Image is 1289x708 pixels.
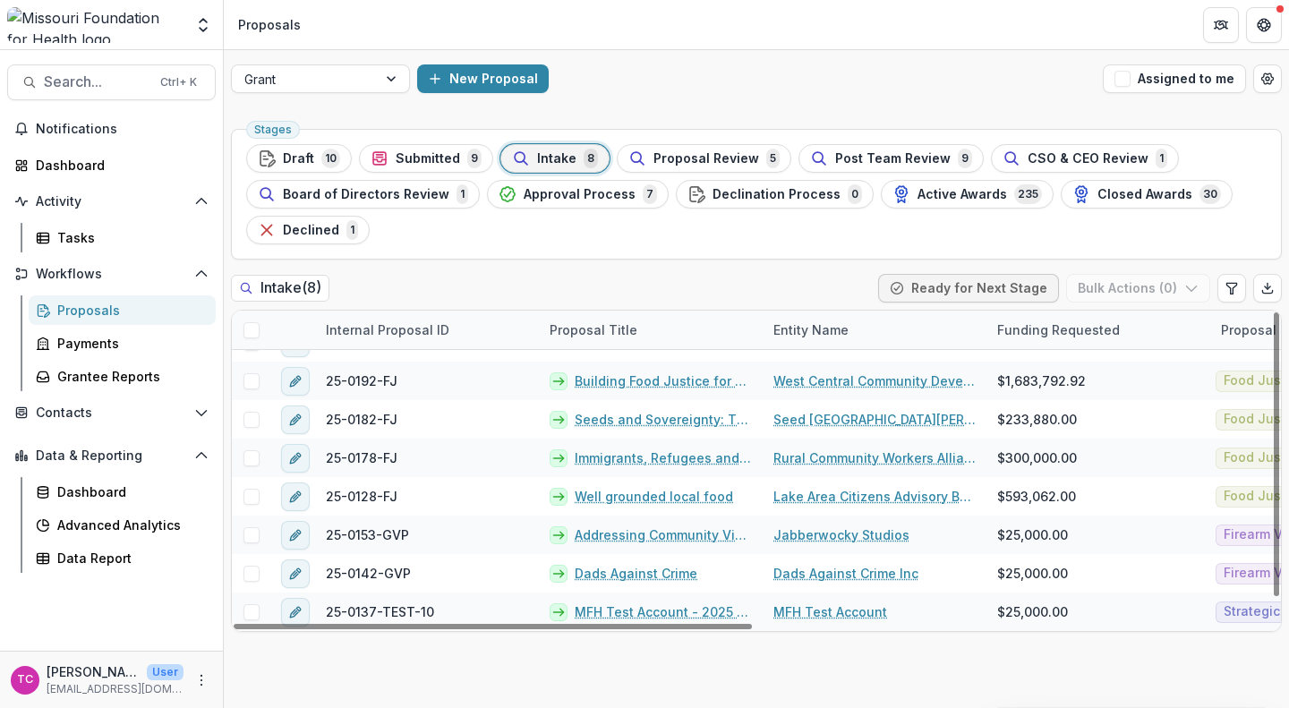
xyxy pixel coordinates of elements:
[283,223,339,238] span: Declined
[991,144,1179,173] button: CSO & CEO Review1
[575,487,733,506] a: Well grounded local food
[575,371,752,390] a: Building Food Justice for Farmers and Food Producers
[36,194,187,209] span: Activity
[36,122,209,137] span: Notifications
[500,144,610,173] button: Intake8
[848,184,862,204] span: 0
[326,487,397,506] span: 25-0128-FJ
[986,320,1131,339] div: Funding Requested
[326,410,397,429] span: 25-0182-FJ
[918,187,1007,202] span: Active Awards
[773,448,976,467] a: Rural Community Workers Alliance
[986,311,1210,349] div: Funding Requested
[36,405,187,421] span: Contacts
[7,150,216,180] a: Dashboard
[396,151,460,166] span: Submitted
[326,371,397,390] span: 25-0192-FJ
[36,448,187,464] span: Data & Reporting
[1061,180,1233,209] button: Closed Awards30
[283,187,449,202] span: Board of Directors Review
[44,73,149,90] span: Search...
[835,151,951,166] span: Post Team Review
[36,267,187,282] span: Workflows
[7,115,216,143] button: Notifications
[36,156,201,175] div: Dashboard
[57,549,201,567] div: Data Report
[997,371,1086,390] span: $1,683,792.92
[29,328,216,358] a: Payments
[676,180,874,209] button: Declination Process0
[584,149,598,168] span: 8
[1246,7,1282,43] button: Get Help
[617,144,791,173] button: Proposal Review5
[539,320,648,339] div: Proposal Title
[246,144,352,173] button: Draft10
[575,525,752,544] a: Addressing Community Violence Through High-quality Arts and Education Experiences
[1066,274,1210,303] button: Bulk Actions (0)
[1253,274,1282,303] button: Export table data
[1014,184,1042,204] span: 235
[29,543,216,573] a: Data Report
[881,180,1054,209] button: Active Awards235
[326,525,409,544] span: 25-0153-GVP
[47,662,140,681] p: [PERSON_NAME]
[997,410,1077,429] span: $233,880.00
[773,487,976,506] a: Lake Area Citizens Advisory Board Inc.
[57,228,201,247] div: Tasks
[524,187,636,202] span: Approval Process
[157,73,201,92] div: Ctrl + K
[246,180,480,209] button: Board of Directors Review1
[57,301,201,320] div: Proposals
[457,184,468,204] span: 1
[7,187,216,216] button: Open Activity
[763,320,859,339] div: Entity Name
[653,151,759,166] span: Proposal Review
[281,444,310,473] button: edit
[315,320,460,339] div: Internal Proposal ID
[997,602,1068,621] span: $25,000.00
[1028,151,1148,166] span: CSO & CEO Review
[326,602,434,621] span: 25-0137-TEST-10
[417,64,549,93] button: New Proposal
[539,311,763,349] div: Proposal Title
[29,510,216,540] a: Advanced Analytics
[231,275,329,301] h2: Intake ( 8 )
[47,681,184,697] p: [EMAIL_ADDRESS][DOMAIN_NAME]
[997,564,1068,583] span: $25,000.00
[17,674,33,686] div: Tori Cope
[878,274,1059,303] button: Ready for Next Stage
[997,448,1077,467] span: $300,000.00
[763,311,986,349] div: Entity Name
[575,410,752,429] a: Seeds and Sovereignty: The Seed St. Louis Food Demonstration Garden
[231,12,308,38] nav: breadcrumb
[1156,149,1167,168] span: 1
[773,525,909,544] a: Jabberwocky Studios
[29,295,216,325] a: Proposals
[1203,7,1239,43] button: Partners
[57,334,201,353] div: Payments
[773,564,918,583] a: Dads Against Crime Inc
[281,367,310,396] button: edit
[713,187,841,202] span: Declination Process
[147,664,184,680] p: User
[346,220,358,240] span: 1
[958,149,972,168] span: 9
[326,564,411,583] span: 25-0142-GVP
[321,149,340,168] span: 10
[359,144,493,173] button: Submitted9
[281,559,310,588] button: edit
[7,441,216,470] button: Open Data & Reporting
[997,487,1076,506] span: $593,062.00
[766,149,780,168] span: 5
[1199,184,1221,204] span: 30
[326,448,397,467] span: 25-0178-FJ
[1217,274,1246,303] button: Edit table settings
[283,151,314,166] span: Draft
[7,260,216,288] button: Open Workflows
[29,223,216,252] a: Tasks
[246,216,370,244] button: Declined1
[29,477,216,507] a: Dashboard
[487,180,669,209] button: Approval Process7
